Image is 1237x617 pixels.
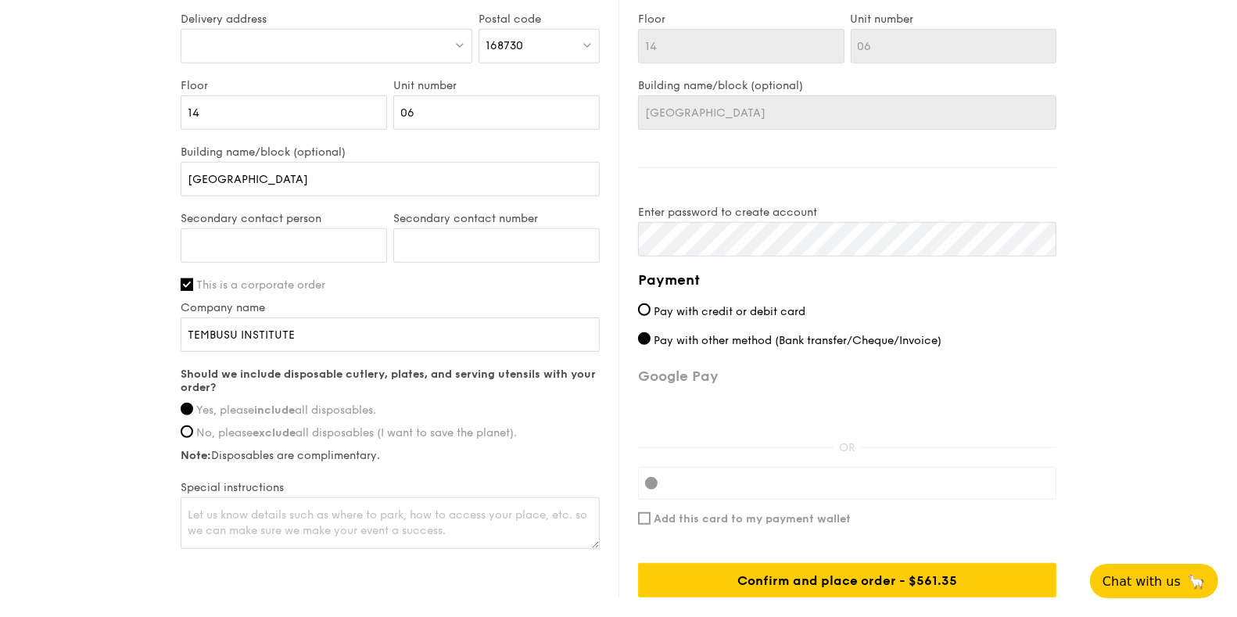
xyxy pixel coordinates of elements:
[479,13,600,26] label: Postal code
[196,426,517,439] span: No, please all disposables (I want to save the planet).
[1187,572,1206,590] span: 🦙
[181,425,193,438] input: No, pleaseexcludeall disposables (I want to save the planet).
[851,13,1057,26] label: Unit number
[454,39,465,51] img: icon-dropdown.fa26e9f9.svg
[254,404,295,417] strong: include
[181,449,211,462] strong: Note:
[181,481,600,494] label: Special instructions
[181,145,600,159] label: Building name/block (optional)
[181,368,596,394] strong: Should we include disposable cutlery, plates, and serving utensils with your order?
[638,79,1056,92] label: Building name/block (optional)
[181,278,193,291] input: This is a corporate order
[393,79,600,92] label: Unit number
[196,404,376,417] span: Yes, please all disposables.
[181,301,600,314] label: Company name
[1103,574,1181,589] span: Chat with us
[638,332,651,345] input: Pay with other method (Bank transfer/Cheque/Invoice)
[486,39,523,52] span: 168730
[181,403,193,415] input: Yes, pleaseincludeall disposables.
[393,212,600,225] label: Secondary contact number
[196,278,325,292] span: This is a corporate order
[654,305,805,318] span: Pay with credit or debit card
[654,334,941,347] span: Pay with other method (Bank transfer/Cheque/Invoice)
[582,39,593,51] img: icon-dropdown.fa26e9f9.svg
[181,79,387,92] label: Floor
[181,13,472,26] label: Delivery address
[253,426,296,439] strong: exclude
[638,206,1056,219] label: Enter password to create account
[181,212,387,225] label: Secondary contact person
[638,303,651,316] input: Pay with credit or debit card
[638,563,1056,597] div: Confirm and place order - $561.35
[638,269,1056,291] h4: Payment
[181,449,600,462] label: Disposables are complimentary.
[1090,564,1218,598] button: Chat with us🦙
[638,13,844,26] label: Floor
